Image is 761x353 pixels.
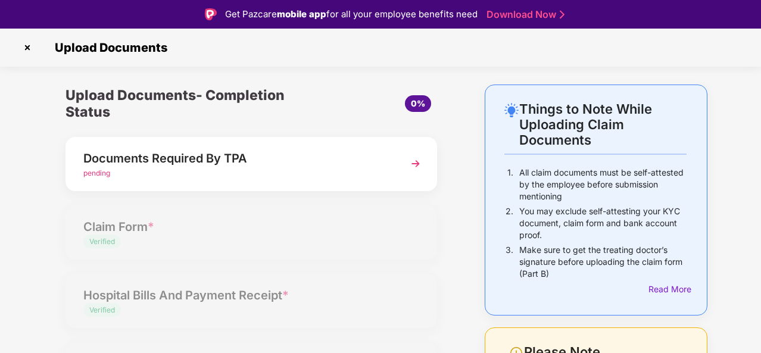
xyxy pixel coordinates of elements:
span: 0% [411,98,425,108]
p: 2. [506,205,513,241]
img: Stroke [560,8,564,21]
p: All claim documents must be self-attested by the employee before submission mentioning [519,167,687,202]
strong: mobile app [277,8,326,20]
img: svg+xml;base64,PHN2ZyBpZD0iTmV4dCIgeG1sbnM9Imh0dHA6Ly93d3cudzMub3JnLzIwMDAvc3ZnIiB3aWR0aD0iMzYiIG... [405,153,426,174]
img: svg+xml;base64,PHN2ZyBpZD0iQ3Jvc3MtMzJ4MzIiIHhtbG5zPSJodHRwOi8vd3d3LnczLm9yZy8yMDAwL3N2ZyIgd2lkdG... [18,38,37,57]
span: pending [83,168,110,177]
div: Documents Required By TPA [83,149,391,168]
span: Upload Documents [43,40,173,55]
p: 3. [506,244,513,280]
p: 1. [507,167,513,202]
p: You may exclude self-attesting your KYC document, claim form and bank account proof. [519,205,687,241]
p: Make sure to get the treating doctor’s signature before uploading the claim form (Part B) [519,244,687,280]
img: Logo [205,8,217,20]
div: Upload Documents- Completion Status [66,85,313,123]
div: Read More [648,283,687,296]
div: Get Pazcare for all your employee benefits need [225,7,478,21]
div: Things to Note While Uploading Claim Documents [519,101,687,148]
img: svg+xml;base64,PHN2ZyB4bWxucz0iaHR0cDovL3d3dy53My5vcmcvMjAwMC9zdmciIHdpZHRoPSIyNC4wOTMiIGhlaWdodD... [504,103,519,117]
a: Download Now [486,8,561,21]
